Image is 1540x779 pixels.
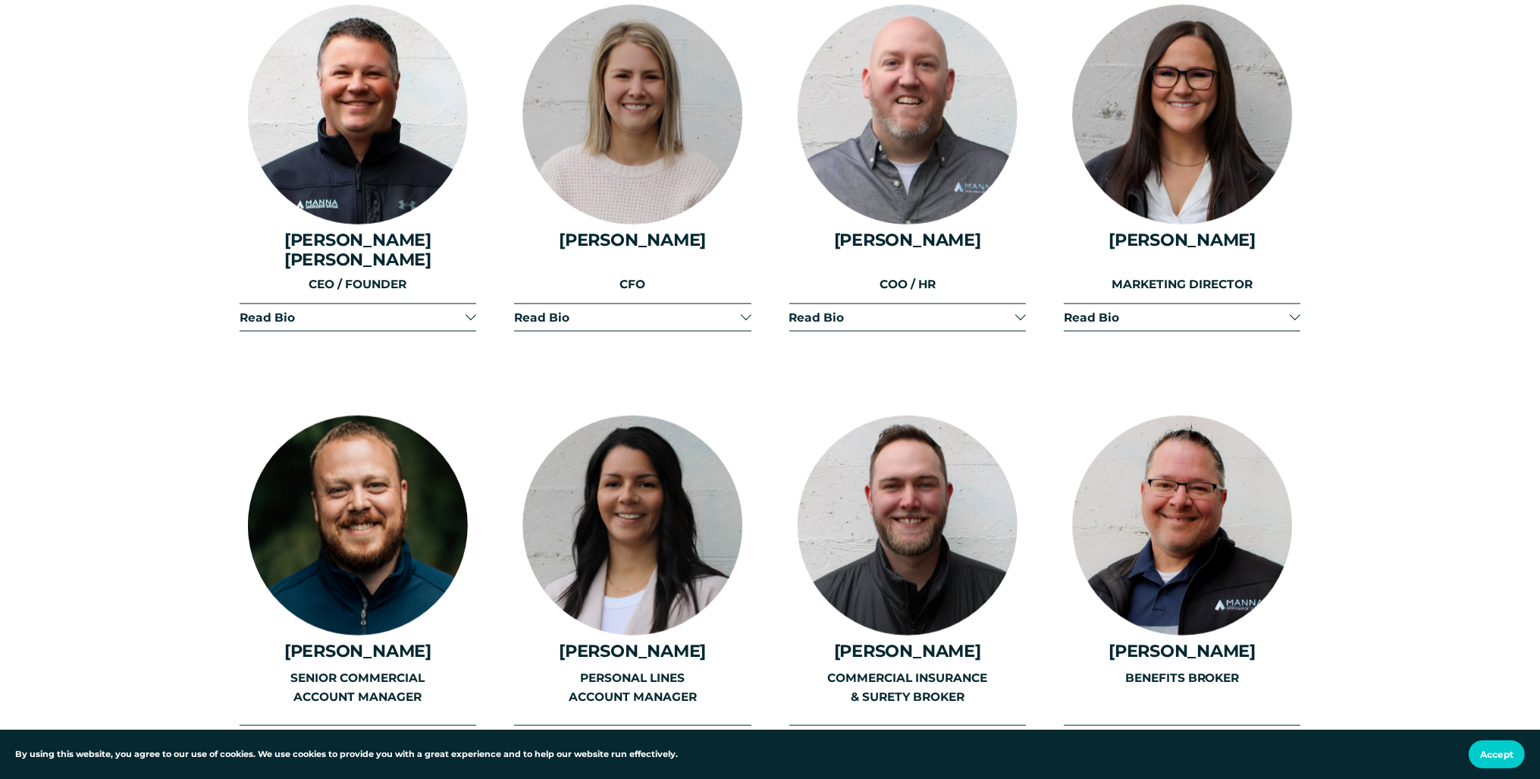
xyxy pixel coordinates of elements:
h4: [PERSON_NAME] [PERSON_NAME] [240,230,476,269]
span: Read Bio [1064,310,1290,325]
button: Read Bio [240,304,476,331]
h4: [PERSON_NAME] [514,641,751,661]
button: Read Bio [514,304,751,331]
p: By using this website, you agree to our use of cookies. We use cookies to provide you with a grea... [15,748,678,762]
p: SENIOR COMMERCIAL ACCOUNT MANAGER [240,669,476,706]
button: Read Bio [240,726,476,752]
button: Read Bio [789,726,1026,752]
button: Read Bio [789,304,1026,331]
h4: [PERSON_NAME] [240,641,476,661]
h4: [PERSON_NAME] [789,641,1026,661]
button: Read Bio [1064,304,1300,331]
h4: [PERSON_NAME] [1064,641,1300,661]
h4: [PERSON_NAME] [789,230,1026,250]
p: PERSONAL LINES ACCOUNT MANAGER [514,669,751,706]
p: CFO [514,275,751,294]
button: Read Bio [514,726,751,752]
p: BENEFITS BROKER [1064,669,1300,688]
p: COMMERCIAL INSURANCE & SURETY BROKER [789,669,1026,706]
span: Accept [1480,749,1513,760]
p: MARKETING DIRECTOR [1064,275,1300,294]
span: Read Bio [240,310,466,325]
p: COO / HR [789,275,1026,294]
h4: [PERSON_NAME] [1064,230,1300,250]
button: Accept [1469,740,1525,768]
button: Read Bio [1064,726,1300,752]
span: Read Bio [514,310,740,325]
p: CEO / FOUNDER [240,275,476,294]
h4: [PERSON_NAME] [514,230,751,250]
span: Read Bio [789,310,1015,325]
